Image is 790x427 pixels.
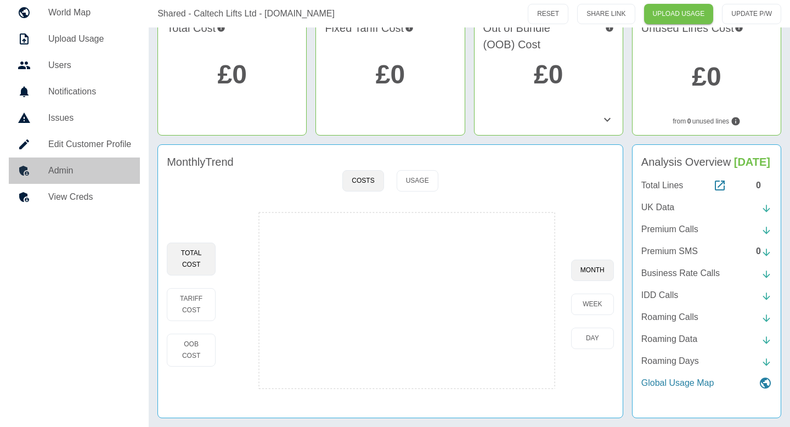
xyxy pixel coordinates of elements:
a: Roaming Days [641,355,772,368]
a: UPLOAD USAGE [644,4,714,24]
p: Roaming Days [641,355,699,368]
p: Business Rate Calls [641,267,720,280]
button: RESET [528,4,568,24]
button: month [571,260,614,281]
h5: Upload Usage [48,32,131,46]
a: Admin [9,158,140,184]
a: Notifications [9,78,140,105]
p: Roaming Calls [641,311,698,324]
a: Edit Customer Profile [9,131,140,158]
p: Total Lines [641,179,684,192]
button: Usage [397,170,438,192]
button: OOB Cost [167,334,216,367]
h5: Users [48,59,131,72]
a: Issues [9,105,140,131]
a: Premium Calls [641,223,772,236]
svg: Costs outside of your fixed tariff [605,20,614,36]
a: Users [9,52,140,78]
b: 0 [687,116,691,126]
button: Costs [342,170,383,192]
a: £0 [376,60,405,89]
svg: Lines not used during your chosen timeframe. If multiple months selected only lines never used co... [731,116,741,126]
a: £0 [534,60,563,89]
h4: Monthly Trend [167,154,234,170]
a: Shared - Caltech Lifts Ltd - [DOMAIN_NAME] [157,7,335,20]
h4: Analysis Overview [641,154,772,170]
h5: Notifications [48,85,131,98]
p: IDD Calls [641,289,679,302]
h5: Admin [48,164,131,177]
svg: This is your recurring contracted cost [405,20,414,36]
a: Business Rate Calls [641,267,772,280]
p: Roaming Data [641,333,697,346]
a: IDD Calls [641,289,772,302]
a: UK Data [641,201,772,214]
button: Total Cost [167,243,216,276]
button: SHARE LINK [577,4,635,24]
h4: Fixed Tariff Cost [325,20,455,53]
button: week [571,294,614,315]
p: from unused lines [641,116,772,126]
button: Tariff Cost [167,288,216,321]
div: 0 [756,179,772,192]
p: Premium Calls [641,223,698,236]
h5: Issues [48,111,131,125]
button: day [571,328,614,349]
span: [DATE] [734,156,770,168]
p: Premium SMS [641,245,698,258]
a: Premium SMS0 [641,245,772,258]
h4: Out of Bundle (OOB) Cost [483,20,614,53]
a: Roaming Data [641,333,772,346]
button: UPDATE P/W [722,4,781,24]
a: Global Usage Map [641,377,772,390]
a: Roaming Calls [641,311,772,324]
p: UK Data [641,201,674,214]
h5: World Map [48,6,131,19]
p: Global Usage Map [641,377,714,390]
h4: Total Cost [167,20,297,53]
h5: View Creds [48,190,131,204]
a: View Creds [9,184,140,210]
a: Upload Usage [9,26,140,52]
a: £0 [218,60,247,89]
a: Total Lines0 [641,179,772,192]
svg: This is the total charges incurred over All [217,20,225,36]
h4: Unused Lines Cost [641,20,772,55]
h5: Edit Customer Profile [48,138,131,151]
div: 0 [756,245,772,258]
svg: Potential saving if surplus lines removed at contract renewal [735,20,743,36]
a: £0 [692,62,721,91]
